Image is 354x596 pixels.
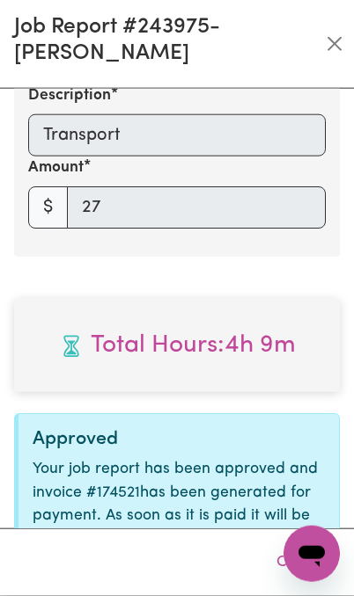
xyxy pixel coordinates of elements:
[33,458,325,551] p: Your job report has been approved and invoice # 174521 has been generated for payment. As soon as...
[28,156,84,179] label: Amount
[262,543,340,582] button: Close
[321,30,347,58] button: Close
[33,430,118,448] span: Approved
[14,14,321,67] h2: Job Report # 243975 - [PERSON_NAME]
[28,186,68,229] span: $
[28,114,326,156] input: Transport
[28,327,326,364] span: Total hours worked: 4 hours 9 minutes
[28,84,111,107] label: Description
[284,526,340,582] iframe: Button to launch messaging window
